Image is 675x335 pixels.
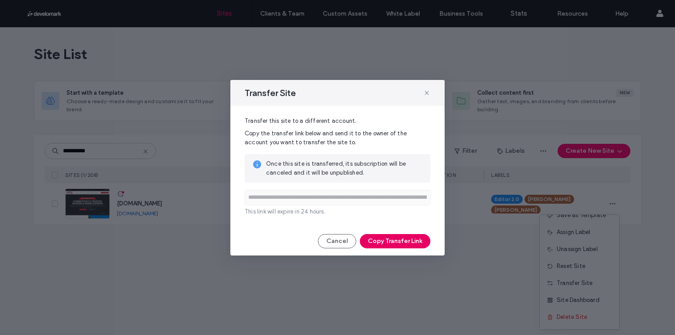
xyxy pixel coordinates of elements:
span: Transfer this site to a different account. [245,117,430,126]
span: Once this site is transferred, its subscription will be canceled and it will be unpublished. [266,159,423,177]
button: Cancel [318,234,356,248]
button: Copy Transfer Link [360,234,430,248]
span: Copy the transfer link below and send it to the owner of the account you want to transfer the sit... [245,130,407,146]
span: This link will expire in 24 hours. [245,208,325,215]
span: Help [21,6,39,14]
span: Transfer Site [245,87,296,99]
